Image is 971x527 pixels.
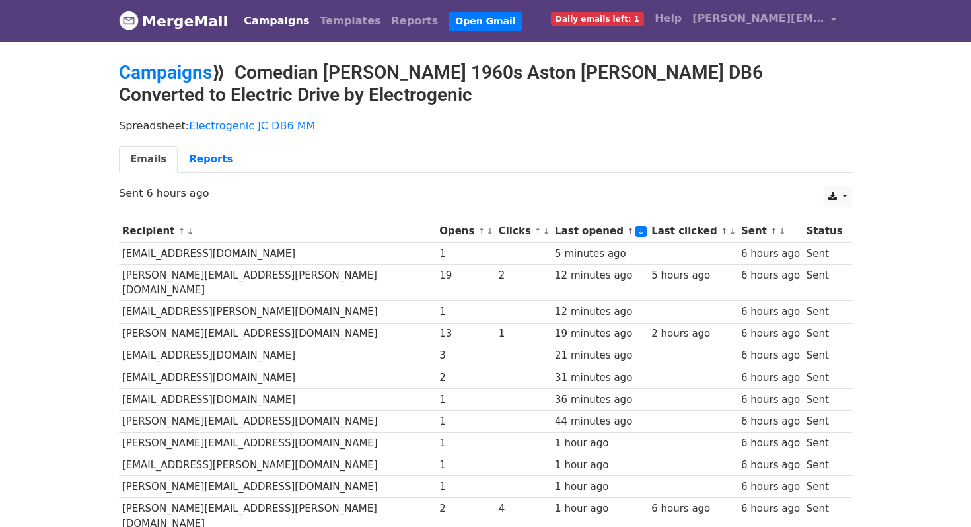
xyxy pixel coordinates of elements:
[119,264,436,301] td: [PERSON_NAME][EMAIL_ADDRESS][PERSON_NAME][DOMAIN_NAME]
[499,268,549,283] div: 2
[119,7,228,35] a: MergeMail
[439,326,492,341] div: 13
[119,323,436,345] td: [PERSON_NAME][EMAIL_ADDRESS][DOMAIN_NAME]
[119,476,436,498] td: [PERSON_NAME][EMAIL_ADDRESS][DOMAIN_NAME]
[692,11,824,26] span: [PERSON_NAME][EMAIL_ADDRESS][DOMAIN_NAME]
[119,186,852,200] p: Sent 6 hours ago
[555,370,645,386] div: 31 minutes ago
[119,61,852,106] h2: ⟫ Comedian [PERSON_NAME] 1960s Aston [PERSON_NAME] DB6 Converted to Electric Drive by Electrogenic
[651,501,735,516] div: 6 hours ago
[119,146,178,173] a: Emails
[499,326,549,341] div: 1
[651,268,735,283] div: 5 hours ago
[543,227,550,236] a: ↓
[555,246,645,262] div: 5 minutes ago
[555,268,645,283] div: 12 minutes ago
[803,323,845,345] td: Sent
[119,388,436,410] td: [EMAIL_ADDRESS][DOMAIN_NAME]
[119,221,436,242] th: Recipient
[178,146,244,173] a: Reports
[314,8,386,34] a: Templates
[803,388,845,410] td: Sent
[555,458,645,473] div: 1 hour ago
[779,227,786,236] a: ↓
[534,227,542,236] a: ↑
[449,12,522,31] a: Open Gmail
[499,501,549,516] div: 4
[729,227,737,236] a: ↓
[803,221,845,242] th: Status
[741,392,800,407] div: 6 hours ago
[439,458,492,473] div: 1
[741,246,800,262] div: 6 hours ago
[439,348,492,363] div: 3
[803,242,845,264] td: Sent
[439,268,492,283] div: 19
[741,436,800,451] div: 6 hours ago
[687,5,842,36] a: [PERSON_NAME][EMAIL_ADDRESS][DOMAIN_NAME]
[178,227,186,236] a: ↑
[119,61,212,83] a: Campaigns
[439,479,492,495] div: 1
[546,5,649,32] a: Daily emails left: 1
[119,301,436,323] td: [EMAIL_ADDRESS][PERSON_NAME][DOMAIN_NAME]
[627,227,634,236] a: ↑
[741,268,800,283] div: 6 hours ago
[555,414,645,429] div: 44 minutes ago
[119,11,139,30] img: MergeMail logo
[651,326,735,341] div: 2 hours ago
[119,119,852,133] p: Spreadsheet:
[741,326,800,341] div: 6 hours ago
[555,436,645,451] div: 1 hour ago
[803,301,845,323] td: Sent
[648,221,738,242] th: Last clicked
[738,221,803,242] th: Sent
[635,226,647,237] a: ↓
[119,410,436,432] td: [PERSON_NAME][EMAIL_ADDRESS][DOMAIN_NAME]
[486,227,493,236] a: ↓
[189,120,315,132] a: Electrogenic JC DB6 MM
[803,476,845,498] td: Sent
[555,348,645,363] div: 21 minutes ago
[439,414,492,429] div: 1
[119,433,436,454] td: [PERSON_NAME][EMAIL_ADDRESS][DOMAIN_NAME]
[803,454,845,476] td: Sent
[119,242,436,264] td: [EMAIL_ADDRESS][DOMAIN_NAME]
[555,501,645,516] div: 1 hour ago
[741,370,800,386] div: 6 hours ago
[803,433,845,454] td: Sent
[803,367,845,388] td: Sent
[436,221,495,242] th: Opens
[439,370,492,386] div: 2
[770,227,777,236] a: ↑
[803,410,845,432] td: Sent
[439,501,492,516] div: 2
[552,221,648,242] th: Last opened
[555,304,645,320] div: 12 minutes ago
[803,345,845,367] td: Sent
[439,392,492,407] div: 1
[803,264,845,301] td: Sent
[238,8,314,34] a: Campaigns
[551,12,644,26] span: Daily emails left: 1
[186,227,194,236] a: ↓
[478,227,485,236] a: ↑
[741,414,800,429] div: 6 hours ago
[439,304,492,320] div: 1
[386,8,444,34] a: Reports
[555,479,645,495] div: 1 hour ago
[555,392,645,407] div: 36 minutes ago
[721,227,728,236] a: ↑
[119,345,436,367] td: [EMAIL_ADDRESS][DOMAIN_NAME]
[119,454,436,476] td: [EMAIL_ADDRESS][PERSON_NAME][DOMAIN_NAME]
[555,326,645,341] div: 19 minutes ago
[741,479,800,495] div: 6 hours ago
[741,501,800,516] div: 6 hours ago
[119,367,436,388] td: [EMAIL_ADDRESS][DOMAIN_NAME]
[649,5,687,32] a: Help
[741,304,800,320] div: 6 hours ago
[741,458,800,473] div: 6 hours ago
[439,246,492,262] div: 1
[495,221,552,242] th: Clicks
[439,436,492,451] div: 1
